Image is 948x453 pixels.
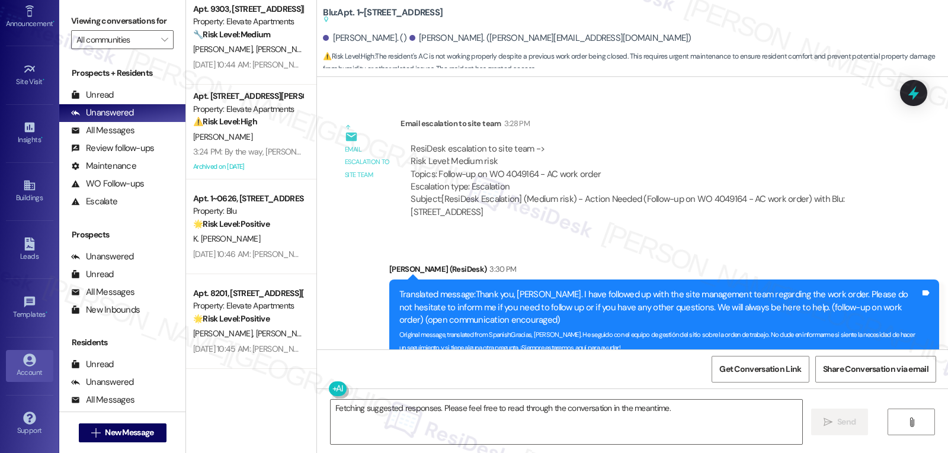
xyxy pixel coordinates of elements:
[331,400,802,444] textarea: Fetching suggested responses. Please feel free to read through the conversation in the meantime.
[193,3,303,15] div: Apt. 9303, [STREET_ADDRESS][PERSON_NAME]
[71,304,140,316] div: New Inbounds
[409,32,691,44] div: [PERSON_NAME]. ([PERSON_NAME][EMAIL_ADDRESS][DOMAIN_NAME])
[71,358,114,371] div: Unread
[6,59,53,91] a: Site Visit •
[193,90,303,102] div: Apt. [STREET_ADDRESS][PERSON_NAME]
[79,423,166,442] button: New Message
[71,12,174,30] label: Viewing conversations for
[59,229,185,241] div: Prospects
[193,313,270,324] strong: 🌟 Risk Level: Positive
[41,134,43,142] span: •
[71,286,134,298] div: All Messages
[71,142,154,155] div: Review follow-ups
[323,7,443,26] b: Blu: Apt. 1~[STREET_ADDRESS]
[71,394,134,406] div: All Messages
[907,417,916,427] i: 
[399,330,915,351] sub: Original message, translated from Spanish : Gracias, [PERSON_NAME]. He seguido con el equipo de g...
[256,44,376,54] span: [PERSON_NAME] [PERSON_NAME]
[6,292,53,324] a: Templates •
[6,408,53,440] a: Support
[71,376,134,388] div: Unanswered
[837,416,856,428] span: Send
[193,300,303,312] div: Property: Elevate Apartments
[161,35,168,44] i: 
[192,159,304,174] div: Archived on [DATE]
[411,193,875,219] div: Subject: [ResiDesk Escalation] (Medium risk) - Action Needed (Follow-up on WO 4049164 - AC work o...
[501,117,530,130] div: 3:28 PM
[6,234,53,266] a: Leads
[53,18,55,26] span: •
[193,131,252,142] span: [PERSON_NAME]
[43,76,44,84] span: •
[193,205,303,217] div: Property: Blu
[71,124,134,137] div: All Messages
[71,160,136,172] div: Maintenance
[323,50,948,76] span: : The resident's AC is not working properly despite a previous work order being closed. This requ...
[389,263,939,279] div: [PERSON_NAME] (ResiDesk)
[824,417,832,427] i: 
[401,117,885,134] div: Email escalation to site team
[193,44,256,54] span: [PERSON_NAME]
[193,15,303,28] div: Property: Elevate Apartments
[193,103,303,115] div: Property: Elevate Apartments
[193,343,779,354] div: [DATE] 10:45 AM: [PERSON_NAME], I hope you’re enjoying your time at Elevate Apartments! Has it be...
[71,178,144,190] div: WO Follow-ups
[76,30,155,49] input: All communities
[193,219,270,229] strong: 🌟 Risk Level: Positive
[193,328,256,339] span: [PERSON_NAME]
[6,117,53,149] a: Insights •
[823,363,928,375] span: Share Conversation via email
[323,32,406,44] div: [PERSON_NAME]. ()
[193,249,662,259] div: [DATE] 10:46 AM: [PERSON_NAME], I’d love to know, has your experience at Blu been what you expect...
[815,356,936,383] button: Share Conversation via email
[193,287,303,300] div: Apt. 8201, [STREET_ADDRESS][PERSON_NAME]
[71,250,134,263] div: Unanswered
[71,195,117,208] div: Escalate
[71,268,114,281] div: Unread
[712,356,809,383] button: Get Conversation Link
[46,309,47,317] span: •
[193,192,303,205] div: Apt. 1~0626, [STREET_ADDRESS]
[411,143,875,194] div: ResiDesk escalation to site team -> Risk Level: Medium risk Topics: Follow-up on WO 4049164 - AC ...
[811,409,869,435] button: Send
[323,52,374,61] strong: ⚠️ Risk Level: High
[345,143,391,181] div: Email escalation to site team
[193,233,260,244] span: K. [PERSON_NAME]
[71,89,114,101] div: Unread
[193,29,270,40] strong: 🔧 Risk Level: Medium
[193,116,257,127] strong: ⚠️ Risk Level: High
[71,107,134,119] div: Unanswered
[6,350,53,382] a: Account
[59,67,185,79] div: Prospects + Residents
[256,328,315,339] span: [PERSON_NAME]
[193,59,908,70] div: [DATE] 10:44 AM: [PERSON_NAME], estoy verificando tu última orden de trabajo (El baño del cuarto ...
[91,428,100,438] i: 
[719,363,801,375] span: Get Conversation Link
[6,175,53,207] a: Buildings
[105,426,153,439] span: New Message
[399,288,920,326] div: Translated message: Thank you, [PERSON_NAME]. I have followed up with the site management team re...
[486,263,516,275] div: 3:30 PM
[193,146,766,157] div: 3:24 PM: By the way, [PERSON_NAME], may I confirm that we still have your permission to enter eve...
[59,336,185,349] div: Residents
